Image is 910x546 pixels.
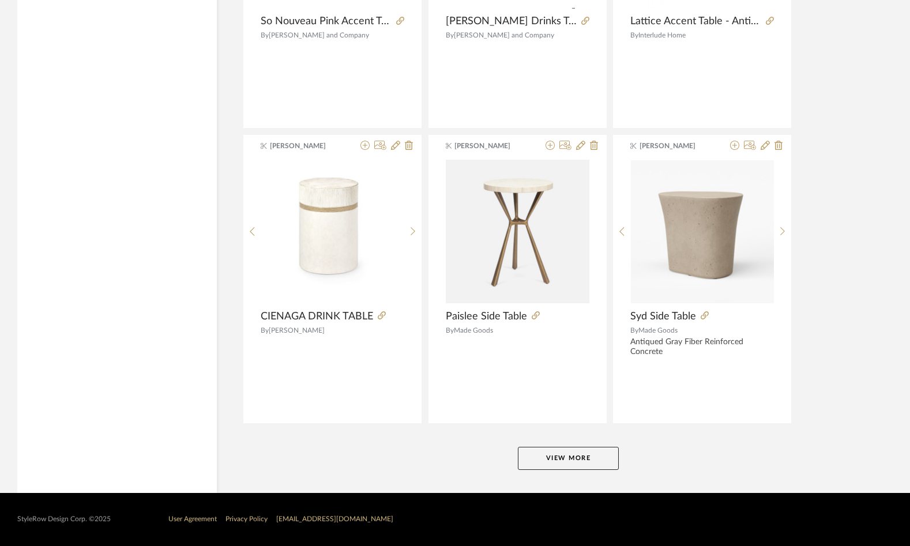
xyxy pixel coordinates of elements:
span: Made Goods [454,327,493,334]
span: [PERSON_NAME] [640,141,712,151]
span: Paislee Side Table [446,310,527,323]
span: [PERSON_NAME] [269,327,325,334]
div: Antiqued Gray Fiber Reinforced Concrete [630,337,774,357]
span: [PERSON_NAME] and Company [269,32,369,39]
a: [EMAIL_ADDRESS][DOMAIN_NAME] [276,515,393,522]
span: By [630,32,638,39]
span: Interlude Home [638,32,686,39]
button: View More [518,447,619,470]
span: Syd Side Table [630,310,696,323]
span: [PERSON_NAME] Drinks Table [446,15,577,28]
span: Lattice Accent Table - Antique Brass [630,15,761,28]
span: By [261,327,269,334]
span: [PERSON_NAME] and Company [454,32,554,39]
span: So Nouveau Pink Accent Table [261,15,392,28]
span: Made Goods [638,327,678,334]
span: [PERSON_NAME] [454,141,527,151]
span: By [446,327,454,334]
span: [PERSON_NAME] [270,141,343,151]
span: By [446,32,454,39]
img: Paislee Side Table [446,160,589,303]
a: User Agreement [168,515,217,522]
div: StyleRow Design Corp. ©2025 [17,515,111,524]
img: CIENAGA DRINK TABLE [261,178,404,285]
span: By [261,32,269,39]
span: CIENAGA DRINK TABLE [261,310,373,323]
span: By [630,327,638,334]
a: Privacy Policy [225,515,268,522]
img: Syd Side Table [631,160,774,303]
